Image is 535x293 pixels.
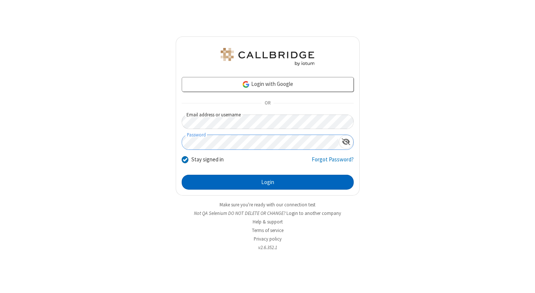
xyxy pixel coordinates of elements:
input: Password [182,135,339,149]
label: Stay signed in [191,155,224,164]
button: Login [182,175,354,190]
a: Login with Google [182,77,354,92]
a: Terms of service [252,227,283,234]
a: Forgot Password? [312,155,354,170]
li: v2.6.352.1 [176,244,360,251]
a: Help & support [253,219,283,225]
iframe: Chat [516,274,529,288]
span: OR [262,98,273,109]
button: Login to another company [286,210,341,217]
a: Privacy policy [254,236,282,242]
li: Not QA Selenium DO NOT DELETE OR CHANGE? [176,210,360,217]
div: Show password [339,135,353,149]
input: Email address or username [182,115,354,129]
img: QA Selenium DO NOT DELETE OR CHANGE [219,48,316,66]
a: Make sure you're ready with our connection test [220,202,315,208]
img: google-icon.png [242,80,250,88]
